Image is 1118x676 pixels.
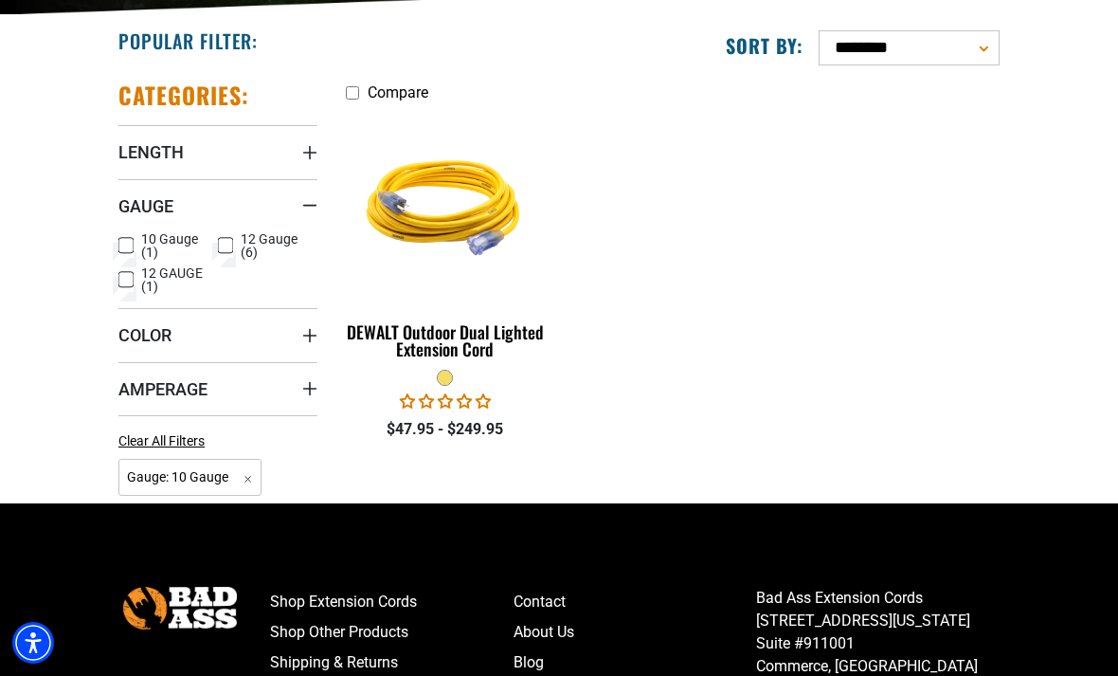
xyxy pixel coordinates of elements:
span: Length [118,141,184,163]
label: Sort by: [726,33,803,58]
div: $47.95 - $249.95 [346,418,545,441]
summary: Length [118,125,317,178]
span: 12 Gauge (6) [241,232,310,259]
summary: Amperage [118,362,317,415]
a: Contact [514,587,757,617]
a: About Us [514,617,757,648]
span: Clear All Filters [118,433,205,448]
span: Amperage [118,378,207,400]
span: Gauge: 10 Gauge [118,459,261,496]
summary: Color [118,308,317,361]
div: DEWALT Outdoor Dual Lighted Extension Cord [346,323,545,357]
span: Color [118,324,171,346]
span: Gauge [118,195,173,217]
a: Shop Other Products [270,617,514,648]
span: 10 Gauge (1) [141,232,210,259]
img: DEWALT Outdoor Dual Lighted Extension Cord [343,114,548,298]
a: DEWALT Outdoor Dual Lighted Extension Cord DEWALT Outdoor Dual Lighted Extension Cord [346,111,545,369]
span: Compare [368,83,428,101]
summary: Gauge [118,179,317,232]
img: Bad Ass Extension Cords [123,587,237,630]
span: 12 GAUGE (1) [141,266,210,293]
h2: Categories: [118,81,249,110]
a: Shop Extension Cords [270,587,514,617]
h2: Popular Filter: [118,28,258,53]
a: Clear All Filters [118,431,212,451]
span: 0.00 stars [400,393,491,411]
a: Gauge: 10 Gauge [118,467,261,485]
div: Accessibility Menu [12,622,54,664]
